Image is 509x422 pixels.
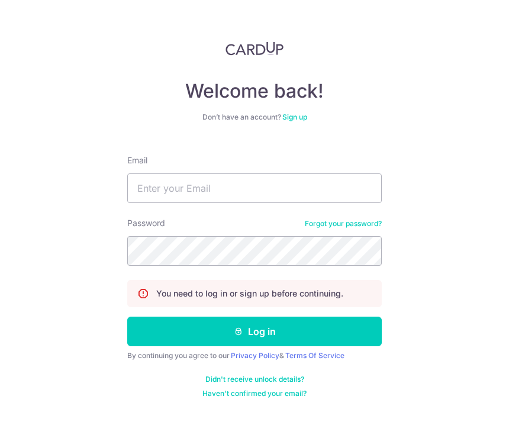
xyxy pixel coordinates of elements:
h4: Welcome back! [127,79,382,103]
a: Privacy Policy [231,351,279,360]
img: CardUp Logo [225,41,284,56]
input: Enter your Email [127,173,382,203]
label: Email [127,154,147,166]
label: Password [127,217,165,229]
button: Log in [127,317,382,346]
div: Don’t have an account? [127,112,382,122]
div: By continuing you agree to our & [127,351,382,360]
a: Forgot your password? [305,219,382,228]
a: Didn't receive unlock details? [205,375,304,384]
a: Terms Of Service [285,351,344,360]
a: Haven't confirmed your email? [202,389,307,398]
a: Sign up [282,112,307,121]
p: You need to log in or sign up before continuing. [156,288,343,299]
